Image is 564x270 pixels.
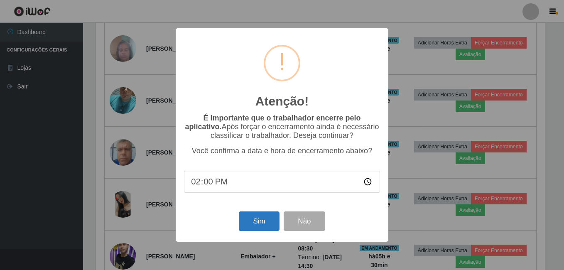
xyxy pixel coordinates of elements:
b: É importante que o trabalhador encerre pelo aplicativo. [185,114,360,131]
h2: Atenção! [255,94,309,109]
p: Após forçar o encerramento ainda é necessário classificar o trabalhador. Deseja continuar? [184,114,380,140]
button: Não [284,211,325,231]
button: Sim [239,211,279,231]
p: Você confirma a data e hora de encerramento abaixo? [184,147,380,155]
